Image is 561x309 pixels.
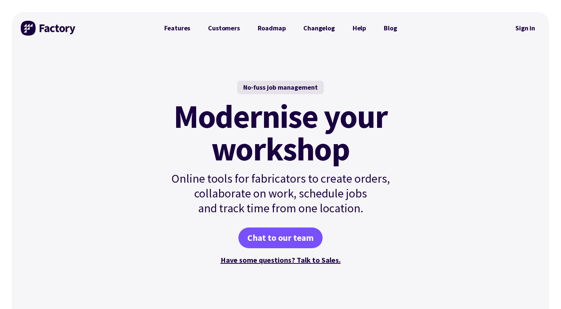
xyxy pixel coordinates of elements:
[199,21,248,36] a: Customers
[238,227,323,248] a: Chat to our team
[155,171,406,216] p: Online tools for fabricators to create orders, collaborate on work, schedule jobs and track time ...
[174,100,387,165] mark: Modernise your workshop
[510,20,540,37] nav: Secondary Navigation
[524,273,561,309] iframe: Chat Widget
[237,81,324,94] div: No-fuss job management
[344,21,375,36] a: Help
[221,255,341,265] a: Have some questions? Talk to Sales.
[21,21,76,36] img: Factory
[249,21,295,36] a: Roadmap
[375,21,406,36] a: Blog
[294,21,343,36] a: Changelog
[155,21,199,36] a: Features
[155,21,406,36] nav: Primary Navigation
[510,20,540,37] a: Sign in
